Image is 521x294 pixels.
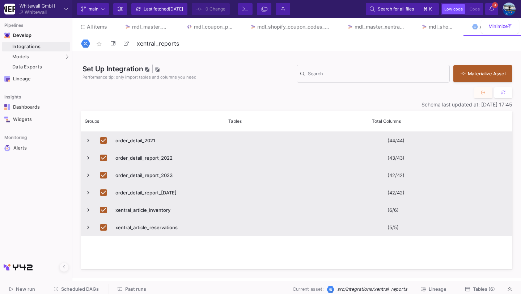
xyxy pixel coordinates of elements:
div: Develop [13,33,24,38]
div: xentral_reports [479,24,512,30]
y42-import-column-renderer: (44/44) [387,138,404,143]
span: Code [470,7,480,12]
span: Low code [444,7,463,12]
span: Lineage [429,286,446,292]
img: Navigation icon [4,33,10,38]
y42-import-column-renderer: (6/6) [387,207,399,213]
div: Widgets [13,117,60,122]
span: Past runs [125,286,146,292]
div: mdl_master_data [132,24,169,30]
img: YZ4Yr8zUCx6JYM5gIgaTIQYeTXdcwQjnYC8iZtTV.png [4,4,15,14]
div: Lineage [13,76,60,82]
span: [DATE] [169,6,183,12]
y42-import-column-renderer: (5/5) [387,224,399,230]
span: New run [16,286,35,292]
span: | [151,64,153,73]
a: Navigation iconWidgets [2,114,70,125]
span: src/Integrations/xentral_reports [337,286,407,293]
img: [Legacy] Google BigQuery [327,286,334,293]
div: Schema last updated at: [DATE] 17:45 [81,102,512,108]
div: Set Up Integration [81,64,297,84]
div: Press SPACE to deselect this row. [81,132,512,149]
span: order_detail_report_2023 [115,167,220,184]
y42-import-column-renderer: (42/42) [387,172,404,178]
div: mdl_master_xentral_url [355,24,404,30]
img: Tab icon [186,24,192,30]
div: mdl_coupon_prep [194,24,232,30]
mat-icon: star_border [95,39,103,48]
div: Dashboards [13,104,60,110]
img: Tab icon [347,24,353,30]
div: Press SPACE to deselect this row. [81,184,512,201]
span: Performance tip: only import tables and columns you need [82,74,196,80]
div: mdl_shopify [429,24,454,30]
a: Integrations [2,42,70,51]
button: Low code [442,4,465,14]
span: Scheduled DAGs [61,286,99,292]
div: Press SPACE to deselect this row. [81,201,512,219]
img: Navigation icon [4,104,10,110]
img: Navigation icon [4,145,10,151]
img: Navigation icon [4,117,10,122]
span: All items [87,24,107,30]
input: Search for Tables, Columns, etc. [308,72,446,78]
span: Current asset: [293,286,324,293]
span: ⌘ [423,5,428,13]
a: Navigation iconLineage [2,73,70,85]
button: main [77,3,109,15]
span: main [89,4,98,14]
div: Press SPACE to deselect this row. [81,149,512,167]
button: ⌘k [421,5,435,13]
button: Code [467,4,482,14]
img: Tab icon [124,24,131,30]
span: k [429,5,432,13]
span: Search for all files [378,4,414,14]
div: Materialize Asset [461,70,501,77]
button: Materialize Asset [453,65,512,82]
span: order_detail_2021 [115,132,220,149]
button: Last fetched[DATE] [131,3,187,15]
button: Search for all files⌘k [366,3,439,15]
span: xentral_article_reservations [115,219,220,236]
div: Integrations [12,44,68,50]
span: order_detail_report_2022 [115,150,220,167]
a: Navigation iconDashboards [2,101,70,113]
img: Tab icon [250,24,256,30]
span: Tables [228,118,242,124]
div: Whitewall GmbH [20,4,55,8]
span: Groups [85,118,99,124]
img: Tab icon [421,24,427,30]
div: Alerts [13,145,60,151]
div: Whitewall [25,10,47,14]
div: mdl_shopify_coupon_codes_prep [257,24,330,30]
span: Models [12,54,29,60]
span: xentral_article_inventory [115,202,220,219]
div: Press SPACE to deselect this row. [81,167,512,184]
div: Data Exports [12,64,68,70]
span: 3 [492,2,498,8]
img: Navigation icon [4,76,10,82]
span: order_detail_report_[DATE] [115,184,220,201]
y42-import-column-renderer: (42/42) [387,190,404,196]
button: 3 [485,3,498,15]
span: Total Columns [372,118,401,124]
a: Data Exports [2,62,70,72]
img: Tab icon [472,24,478,30]
div: Press SPACE to deselect this row. [81,219,512,236]
a: Navigation iconAlerts [2,142,70,154]
mat-expansion-panel-header: Navigation iconDevelop [2,30,70,41]
img: Logo [81,39,90,48]
span: Tables (6) [473,286,495,292]
img: AEdFTp4_RXFoBzJxSaYPMZp7Iyigz82078j9C0hFtL5t=s96-c [503,3,516,16]
div: Last fetched [144,4,183,14]
y42-import-column-renderer: (43/43) [387,155,404,161]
